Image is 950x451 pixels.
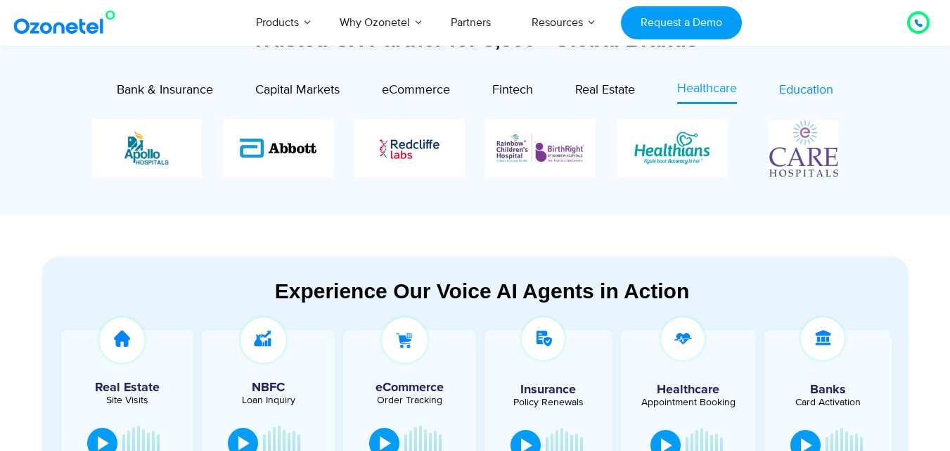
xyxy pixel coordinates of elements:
[779,82,833,98] span: Education
[350,381,469,394] h5: eCommerce
[92,119,859,177] div: Image Carousel
[68,381,187,394] h5: Real Estate
[492,80,533,104] a: Fintech
[492,82,533,98] span: Fintech
[631,383,745,396] h5: Healthcare
[255,82,340,98] span: Capital Markets
[382,82,450,98] span: eCommerce
[575,82,635,98] span: Real Estate
[117,80,213,104] a: Bank & Insurance
[492,398,605,407] div: Policy Renewals
[117,82,213,98] span: Bank & Insurance
[677,81,737,96] span: Healthcare
[771,383,885,396] h5: Banks
[255,80,340,104] a: Capital Markets
[492,383,605,396] h5: Insurance
[771,398,885,407] div: Card Activation
[382,80,450,104] a: eCommerce
[350,395,469,405] div: Order Tracking
[677,80,737,104] a: Healthcare
[57,279,908,303] div: Experience Our Voice AI Agents in Action
[68,395,187,405] div: Site Visits
[779,80,833,104] a: Education
[621,6,741,39] a: Request a Demo
[575,80,635,104] a: Real Estate
[631,398,745,407] div: Appointment Booking
[209,395,328,405] div: Loan Inquiry
[209,381,328,394] h5: NBFC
